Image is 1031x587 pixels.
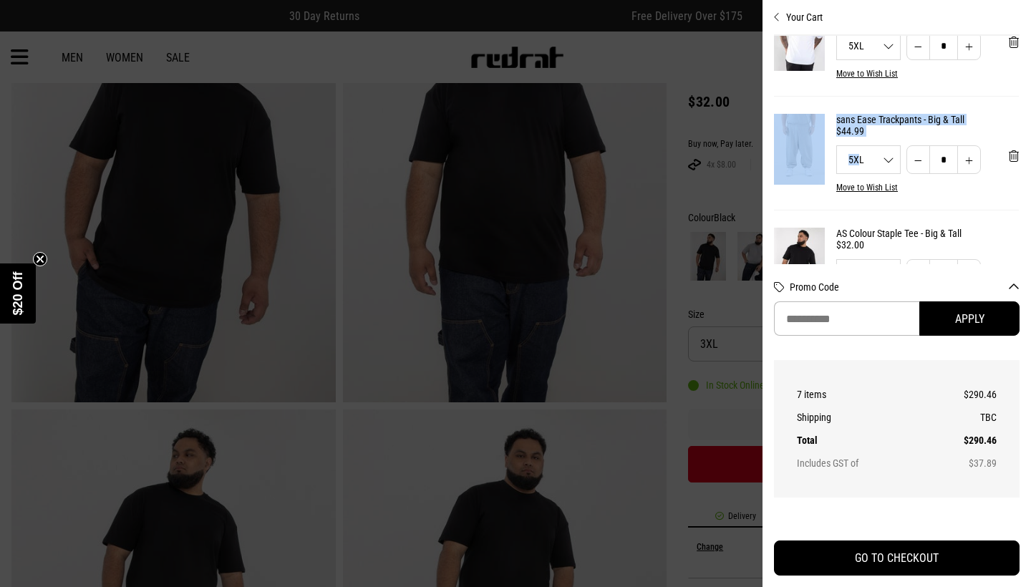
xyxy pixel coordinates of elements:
[790,281,1020,293] button: Promo Code
[11,271,25,315] span: $20 Off
[836,125,1019,137] div: $44.99
[957,259,981,288] button: Increase quantity
[927,452,997,475] td: $37.89
[906,145,930,174] button: Decrease quantity
[836,239,1019,251] div: $32.00
[906,31,930,60] button: Decrease quantity
[774,540,1020,576] button: GO TO CHECKOUT
[927,406,997,429] td: TBC
[797,429,927,452] th: Total
[33,252,47,266] button: Close teaser
[773,114,825,185] img: sans Ease Trackpants - Big & Tall
[797,452,927,475] th: Includes GST of
[997,138,1030,174] button: 'Remove from cart
[11,6,54,49] button: Open LiveChat chat widget
[774,515,1020,529] iframe: Customer reviews powered by Trustpilot
[906,259,930,288] button: Decrease quantity
[836,114,1019,125] a: sans Ease Trackpants - Big & Tall
[929,259,958,288] input: Quantity
[837,155,900,165] span: 5XL
[929,31,958,60] input: Quantity
[957,31,981,60] button: Increase quantity
[927,429,997,452] td: $290.46
[929,145,958,174] input: Quantity
[997,252,1030,288] button: 'Remove from cart
[773,228,825,299] img: AS Colour Staple Tee - Big & Tall
[836,183,898,193] button: Move to Wish List
[927,383,997,406] td: $290.46
[797,383,927,406] th: 7 items
[837,41,900,51] span: 5XL
[836,69,898,79] button: Move to Wish List
[774,301,919,336] input: Promo Code
[836,228,1019,239] a: AS Colour Staple Tee - Big & Tall
[997,24,1030,60] button: 'Remove from cart
[797,406,927,429] th: Shipping
[919,301,1020,336] button: Apply
[957,145,981,174] button: Increase quantity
